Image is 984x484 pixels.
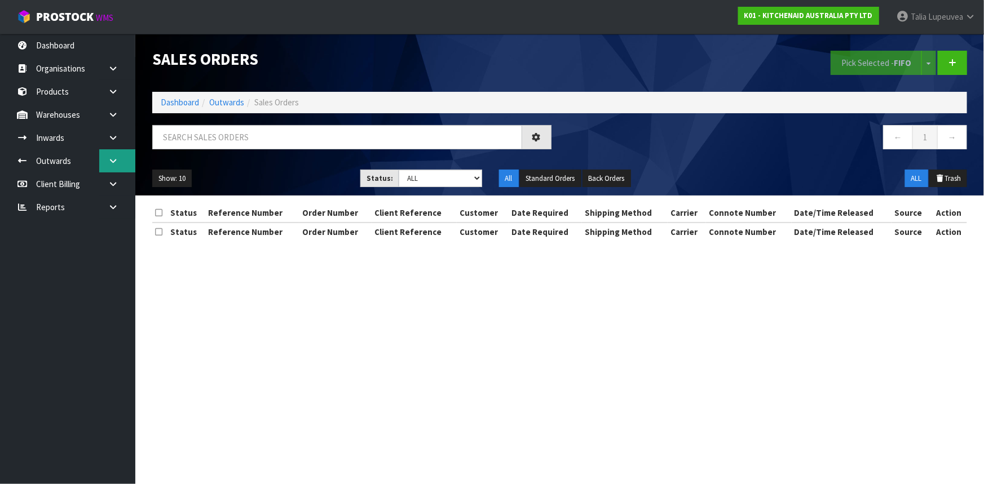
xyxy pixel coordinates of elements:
[152,51,551,68] h1: Sales Orders
[792,204,892,222] th: Date/Time Released
[509,204,582,222] th: Date Required
[937,125,967,149] a: →
[205,204,299,222] th: Reference Number
[457,223,509,241] th: Customer
[892,223,930,241] th: Source
[509,223,582,241] th: Date Required
[299,204,372,222] th: Order Number
[520,170,581,188] button: Standard Orders
[583,170,631,188] button: Back Orders
[744,11,873,20] strong: K01 - KITCHENAID AUSTRALIA PTY LTD
[892,204,930,222] th: Source
[582,204,668,222] th: Shipping Method
[668,204,706,222] th: Carrier
[911,11,926,22] span: Talia
[372,223,457,241] th: Client Reference
[254,97,299,108] span: Sales Orders
[167,204,205,222] th: Status
[152,170,192,188] button: Show: 10
[299,223,372,241] th: Order Number
[209,97,244,108] a: Outwards
[499,170,519,188] button: All
[930,223,967,241] th: Action
[912,125,938,149] a: 1
[706,223,792,241] th: Connote Number
[706,204,792,222] th: Connote Number
[883,125,913,149] a: ←
[167,223,205,241] th: Status
[792,223,892,241] th: Date/Time Released
[96,12,113,23] small: WMS
[161,97,199,108] a: Dashboard
[568,125,968,153] nav: Page navigation
[367,174,393,183] strong: Status:
[152,125,522,149] input: Search sales orders
[905,170,928,188] button: ALL
[17,10,31,24] img: cube-alt.png
[930,204,967,222] th: Action
[831,51,922,75] button: Pick Selected -FIFO
[36,10,94,24] span: ProStock
[668,223,706,241] th: Carrier
[894,57,911,68] strong: FIFO
[928,11,963,22] span: Lupeuvea
[372,204,457,222] th: Client Reference
[205,223,299,241] th: Reference Number
[457,204,509,222] th: Customer
[929,170,967,188] button: Trash
[738,7,879,25] a: K01 - KITCHENAID AUSTRALIA PTY LTD
[582,223,668,241] th: Shipping Method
